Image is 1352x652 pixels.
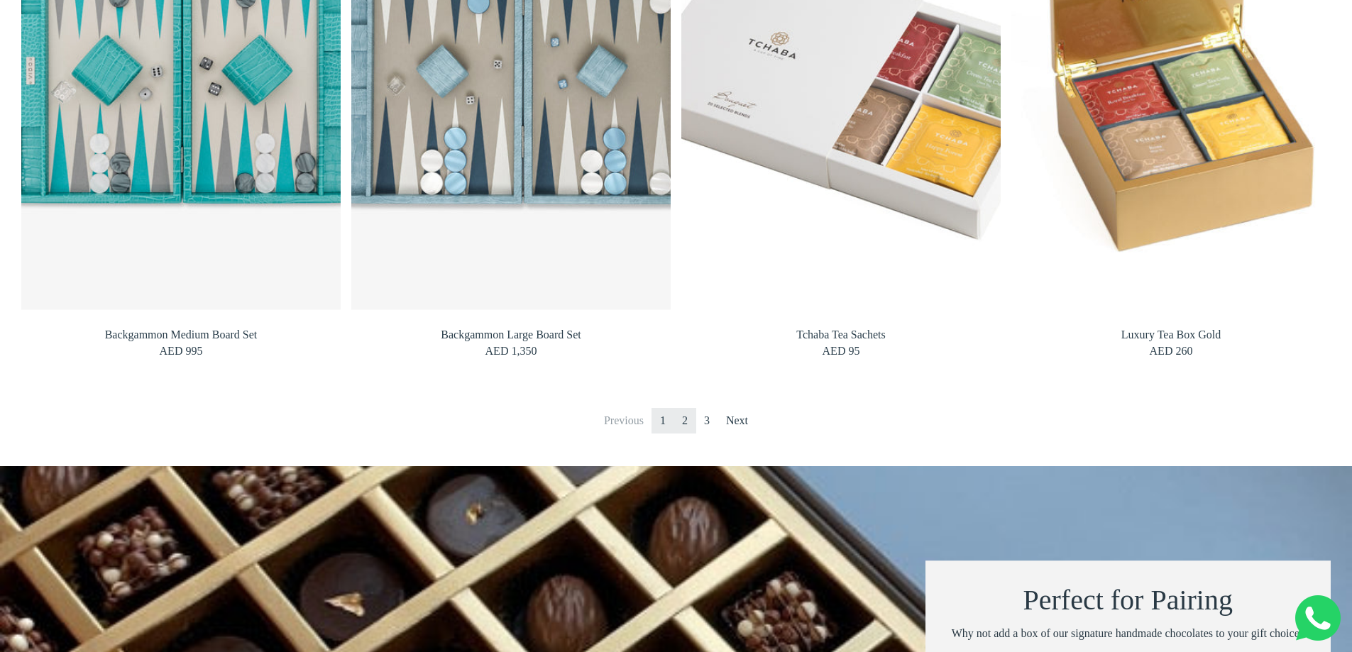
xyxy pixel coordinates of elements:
[674,408,696,433] a: Go to page 2
[681,324,1001,364] a: Tchaba Tea Sachets AED 95
[351,324,671,364] a: Backgammon Large Board Set AED 1,350
[947,582,1310,619] h2: Perfect for Pairing
[485,345,537,357] span: AED 1,350
[21,324,341,364] a: Backgammon Medium Board Set AED 995
[351,328,671,343] span: Backgammon Large Board Set
[652,408,674,433] span: 1
[21,328,341,343] span: Backgammon Medium Board Set
[1011,324,1331,364] a: Luxury Tea Box Gold AED 260
[1011,328,1331,343] span: Luxury Tea Box Gold
[595,397,757,445] nav: Pagination Navigation
[696,408,718,433] a: Go to page 3
[1295,595,1341,641] img: Whatsapp
[160,345,203,357] span: AED 995
[681,328,1001,343] span: Tchaba Tea Sachets
[947,624,1310,643] div: Why not add a box of our signature handmade chocolates to your gift choice?
[718,408,757,433] a: Next
[823,345,860,357] span: AED 95
[1150,345,1193,357] span: AED 260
